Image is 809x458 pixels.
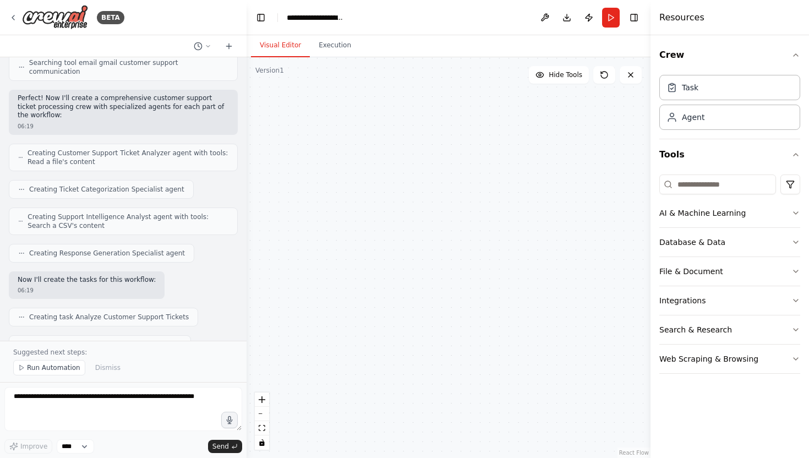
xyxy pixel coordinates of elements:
[189,40,216,53] button: Switch to previous chat
[220,40,238,53] button: Start a new chat
[255,435,269,450] button: toggle interactivity
[310,34,360,57] button: Execution
[28,212,228,230] span: Creating Support Intelligence Analyst agent with tools: Search a CSV's content
[549,70,582,79] span: Hide Tools
[212,442,229,451] span: Send
[13,360,85,375] button: Run Automation
[29,313,189,321] span: Creating task Analyze Customer Support Tickets
[208,440,242,453] button: Send
[255,407,269,421] button: zoom out
[659,286,800,315] button: Integrations
[97,11,124,24] div: BETA
[255,421,269,435] button: fit view
[682,112,704,123] div: Agent
[27,363,80,372] span: Run Automation
[18,94,229,120] p: Perfect! Now I'll create a comprehensive customer support ticket processing crew with specialized...
[287,12,343,23] nav: breadcrumb
[659,257,800,286] button: File & Document
[659,228,800,257] button: Database & Data
[255,392,269,407] button: zoom in
[221,412,238,428] button: Click to speak your automation idea
[659,70,800,139] div: Crew
[659,139,800,170] button: Tools
[4,439,52,454] button: Improve
[90,360,126,375] button: Dismiss
[659,40,800,70] button: Crew
[95,363,121,372] span: Dismiss
[659,315,800,344] button: Search & Research
[682,82,698,93] div: Task
[659,170,800,383] div: Tools
[28,149,228,166] span: Creating Customer Support Ticket Analyzer agent with tools: Read a file's content
[18,122,229,130] div: 06:19
[29,58,228,76] span: Searching tool email gmail customer support communication
[619,450,649,456] a: React Flow attribution
[29,185,184,194] span: Creating Ticket Categorization Specialist agent
[659,199,800,227] button: AI & Machine Learning
[255,392,269,450] div: React Flow controls
[18,276,156,285] p: Now I'll create the tasks for this workflow:
[251,34,310,57] button: Visual Editor
[626,10,642,25] button: Hide right sidebar
[13,348,233,357] p: Suggested next steps:
[22,5,88,30] img: Logo
[659,345,800,373] button: Web Scraping & Browsing
[529,66,589,84] button: Hide Tools
[659,11,704,24] h4: Resources
[18,286,156,295] div: 06:19
[253,10,269,25] button: Hide left sidebar
[255,66,284,75] div: Version 1
[20,442,47,451] span: Improve
[29,249,185,258] span: Creating Response Generation Specialist agent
